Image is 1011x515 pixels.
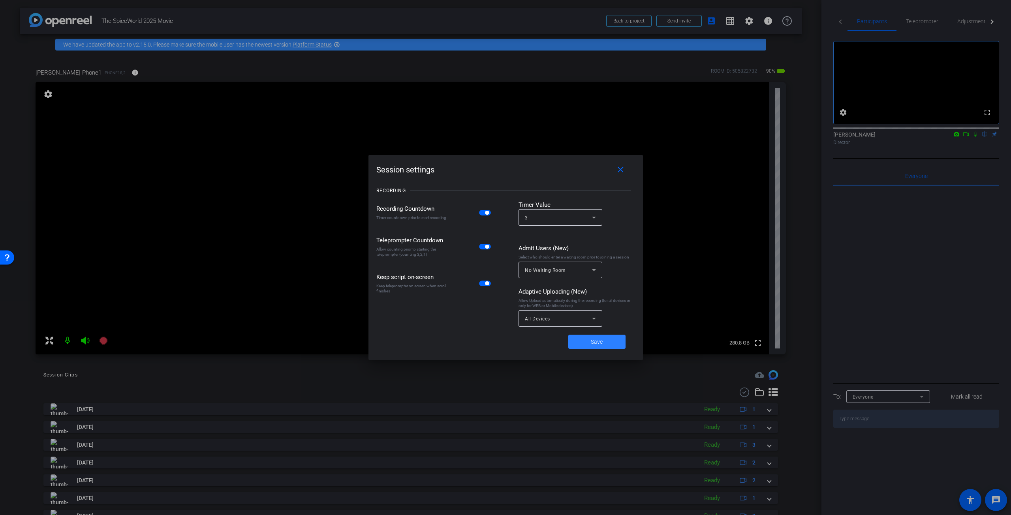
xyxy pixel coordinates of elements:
[376,204,449,213] div: Recording Countdown
[376,181,635,200] openreel-title-line: RECORDING
[376,273,449,281] div: Keep script on-screen
[376,163,635,177] div: Session settings
[525,316,550,322] span: All Devices
[591,338,603,346] span: Save
[525,215,528,221] span: 3
[376,283,449,294] div: Keep teleprompter on screen when scroll finishes
[376,187,406,195] div: RECORDING
[525,268,566,273] span: No Waiting Room
[519,287,635,296] div: Adaptive Uploading (New)
[616,165,626,175] mat-icon: close
[568,335,626,349] button: Save
[376,247,449,257] div: Allow counting prior to starting the teleprompter (counting 3,2,1)
[376,236,449,245] div: Teleprompter Countdown
[376,215,449,220] div: Timer countdown prior to start recording
[519,200,635,209] div: Timer Value
[519,244,635,253] div: Admit Users (New)
[519,298,635,308] div: Allow Upload automatically during the recording (for all devices or only for WEB or Mobile devices)
[519,255,635,260] div: Select who should enter a waiting room prior to joining a session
